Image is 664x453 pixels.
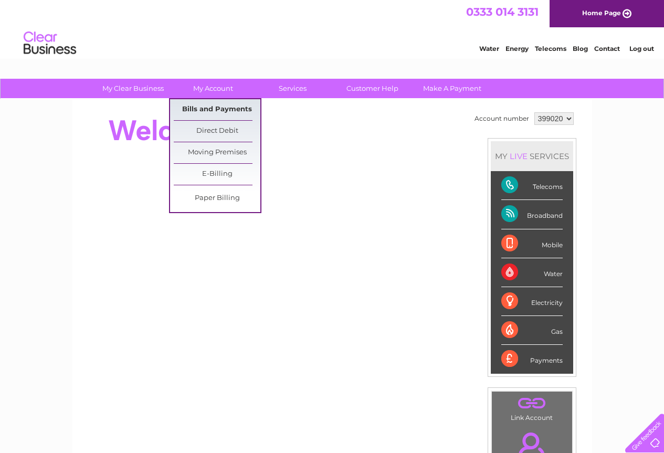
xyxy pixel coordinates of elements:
[505,45,529,52] a: Energy
[491,141,573,171] div: MY SERVICES
[629,45,654,52] a: Log out
[573,45,588,52] a: Blog
[174,121,260,142] a: Direct Debit
[479,45,499,52] a: Water
[90,79,176,98] a: My Clear Business
[501,200,563,229] div: Broadband
[85,6,581,51] div: Clear Business is a trading name of Verastar Limited (registered in [GEOGRAPHIC_DATA] No. 3667643...
[501,258,563,287] div: Water
[170,79,256,98] a: My Account
[23,27,77,59] img: logo.png
[329,79,416,98] a: Customer Help
[535,45,566,52] a: Telecoms
[501,316,563,345] div: Gas
[594,45,620,52] a: Contact
[501,229,563,258] div: Mobile
[409,79,496,98] a: Make A Payment
[466,5,539,18] a: 0333 014 3131
[174,99,260,120] a: Bills and Payments
[501,287,563,316] div: Electricity
[174,188,260,209] a: Paper Billing
[491,391,573,424] td: Link Account
[508,151,530,161] div: LIVE
[174,164,260,185] a: E-Billing
[494,394,570,413] a: .
[501,345,563,373] div: Payments
[501,171,563,200] div: Telecoms
[249,79,336,98] a: Services
[472,110,532,128] td: Account number
[174,142,260,163] a: Moving Premises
